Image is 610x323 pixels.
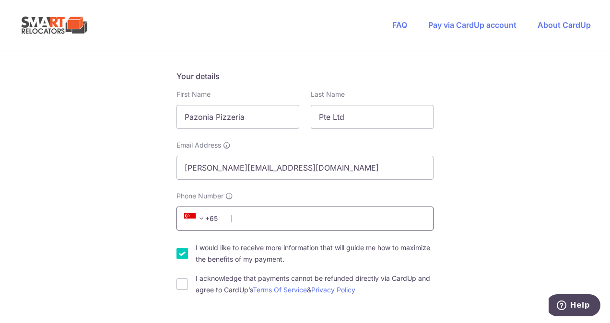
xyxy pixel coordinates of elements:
a: Terms Of Service [253,286,307,294]
input: First name [176,105,299,129]
span: +65 [184,213,207,224]
a: Pay via CardUp account [428,20,516,30]
span: Email Address [176,140,221,150]
a: About CardUp [538,20,591,30]
iframe: Opens a widget where you can find more information [549,294,600,318]
label: I acknowledge that payments cannot be refunded directly via CardUp and agree to CardUp’s & [196,273,434,296]
a: FAQ [392,20,407,30]
label: Last Name [311,90,345,99]
h5: Your details [176,70,434,82]
span: Phone Number [176,191,223,201]
span: +65 [181,213,224,224]
input: Last name [311,105,434,129]
label: I would like to receive more information that will guide me how to maximize the benefits of my pa... [196,242,434,265]
label: First Name [176,90,211,99]
input: Email address [176,156,434,180]
a: Privacy Policy [311,286,355,294]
